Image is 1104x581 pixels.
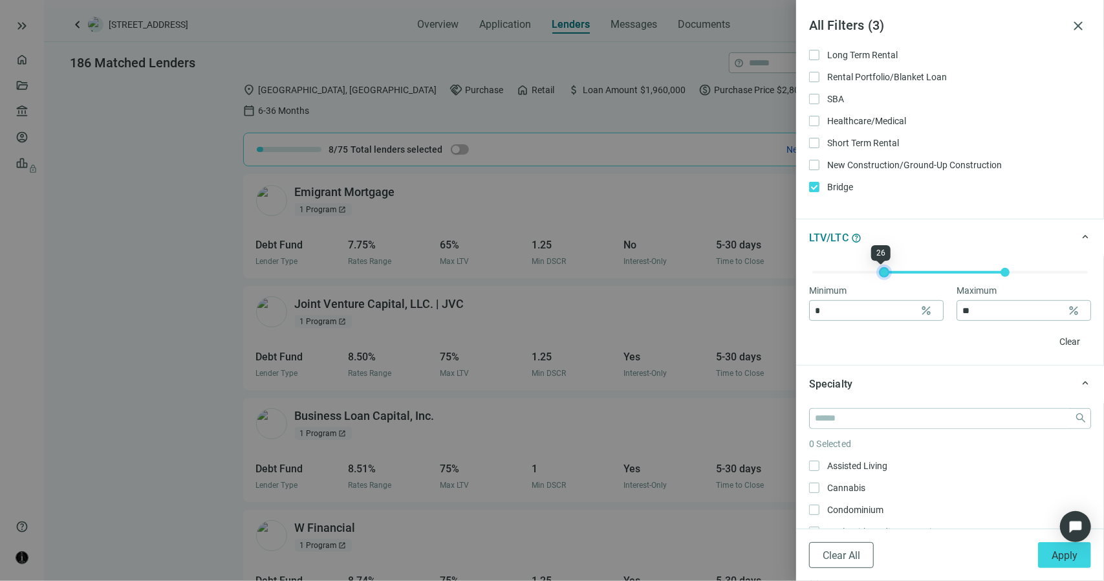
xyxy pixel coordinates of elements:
span: percent [920,304,933,317]
div: keyboard_arrow_upLTV/LTChelp [796,219,1104,256]
span: Healthcare/Medical [819,114,911,128]
span: SBA [819,92,849,106]
span: Assisted Living [819,459,893,473]
div: 26 [871,245,891,261]
span: Cannabis [819,481,871,495]
span: Long Term Rental [819,48,903,62]
span: LTV/LTC [809,232,849,244]
article: 0 Selected [809,437,1091,451]
span: Apply [1052,549,1077,562]
span: help [851,233,861,243]
span: Clear All [823,549,860,562]
span: Short Term Rental [819,136,904,150]
div: Open Intercom Messenger [1060,511,1091,542]
span: Rental Portfolio/Blanket Loan [819,70,952,84]
span: percent [1067,304,1080,317]
button: Apply [1038,542,1091,568]
span: Clear [1059,336,1080,347]
span: Bridge [819,180,858,194]
span: Deals with credit or asset issues [819,525,960,539]
button: Clear All [809,542,874,568]
span: close [1070,18,1086,34]
span: Specialty [809,378,852,390]
label: Maximum [957,283,1005,298]
button: close [1065,13,1091,39]
label: Minimum [809,283,855,298]
article: All Filters ( 3 ) [809,16,1065,36]
button: Clear [1048,331,1091,352]
div: keyboard_arrow_upSpecialty [796,365,1104,402]
span: New Construction/Ground-Up Construction [819,158,1007,172]
span: Condominium [819,503,889,517]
